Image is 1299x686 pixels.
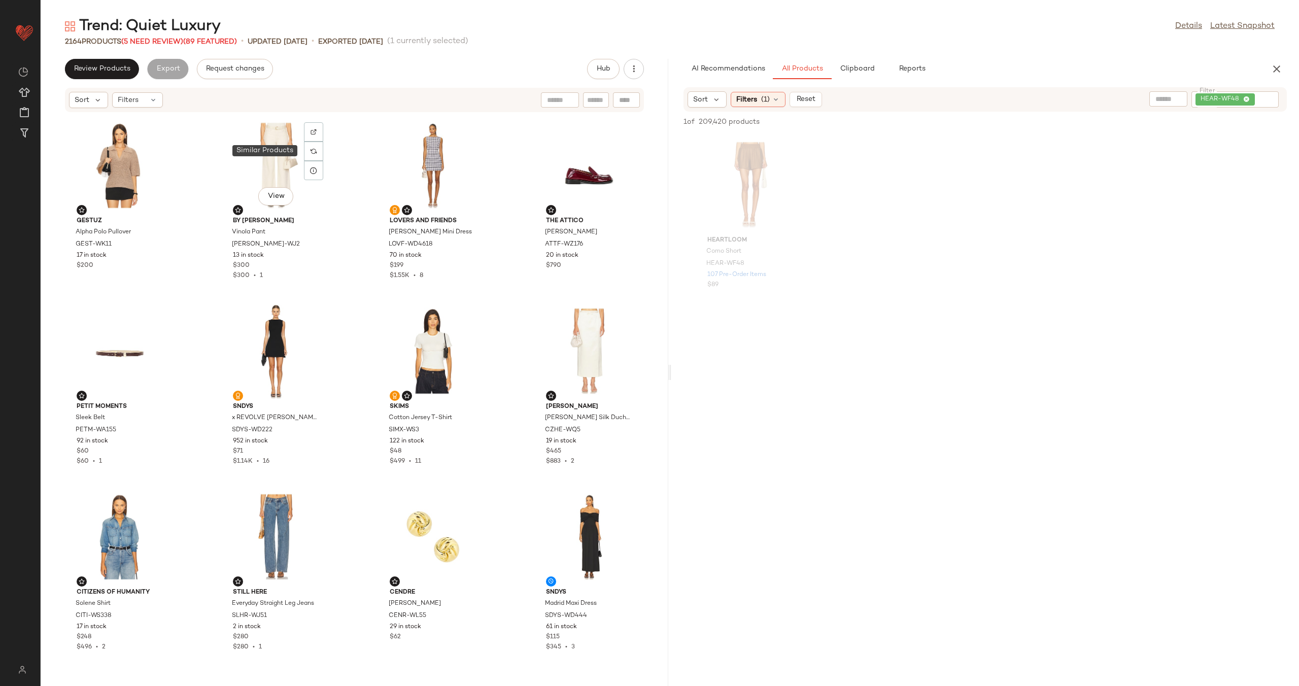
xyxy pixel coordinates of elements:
span: 17 in stock [77,251,107,260]
span: 107 Pre-Order Items [707,270,766,280]
img: svg%3e [311,129,317,135]
span: • [409,272,420,279]
span: All Products [781,65,823,73]
img: svg%3e [235,393,241,399]
img: svg%3e [12,666,32,674]
span: $1.55K [390,272,409,279]
div: Products [65,37,237,47]
span: 16 [263,458,269,465]
img: CZHE-WQ5_V1.jpg [538,304,640,398]
span: petit moments [77,402,163,411]
span: 2164 [65,38,82,46]
img: CENR-WL55_V1.jpg [382,490,484,584]
span: $300 [233,261,250,270]
span: Reset [796,95,815,104]
img: svg%3e [548,393,554,399]
p: Exported [DATE] [318,37,383,47]
span: • [250,272,260,279]
span: • [92,644,102,650]
span: 2 [102,644,106,650]
img: SDYS-WD444_V1.jpg [538,490,640,584]
span: $248 [77,633,91,642]
span: HEAR-WF48 [706,259,744,268]
span: 11 [415,458,421,465]
span: AI Recommendations [691,65,765,73]
span: Cendre [390,588,476,597]
button: Request changes [197,59,273,79]
span: 122 in stock [390,437,424,446]
span: 13 in stock [233,251,264,260]
span: $60 [77,447,89,456]
span: 1 [260,272,263,279]
span: SDYS-WD222 [232,426,272,435]
span: Citizens of Humanity [77,588,163,597]
img: svg%3e [235,207,241,213]
img: svg%3e [79,393,85,399]
span: Vinola Pant [232,228,265,237]
span: x REVOLVE [PERSON_NAME] Dress [232,414,318,423]
img: svg%3e [392,207,398,213]
img: LOVF-WD4618_V1.jpg [382,118,484,213]
img: SIMX-WS3_V1.jpg [382,304,484,398]
p: updated [DATE] [248,37,307,47]
span: Como Short [706,247,741,256]
span: $883 [546,458,561,465]
span: THE ATTICO [546,217,632,226]
span: • [561,644,571,650]
span: Reports [898,65,925,73]
span: Alpha Polo Pullover [76,228,131,237]
span: 3 [571,644,575,650]
span: CZHE-WQ5 [545,426,580,435]
span: [PERSON_NAME] Silk Duchesse Midi Skirt [545,414,631,423]
span: 1 of [683,117,695,127]
span: View [267,192,284,200]
img: svg%3e [548,207,554,213]
span: $62 [390,633,401,642]
span: 2 [571,458,574,465]
span: $790 [546,261,561,270]
span: Clipboard [839,65,874,73]
span: $345 [546,644,561,650]
span: $499 [390,458,405,465]
span: $48 [390,447,401,456]
span: By [PERSON_NAME] [233,217,319,226]
img: PETM-WA155_V1.jpg [69,304,171,398]
img: svg%3e [235,578,241,585]
a: Latest Snapshot [1210,20,1275,32]
span: $1.14K [233,458,253,465]
span: LOVF-WD4618 [389,240,433,249]
img: CITI-WS338_V1.jpg [69,490,171,584]
span: 92 in stock [77,437,108,446]
span: PETM-WA155 [76,426,116,435]
span: Review Products [74,65,130,73]
span: • [249,644,259,650]
img: HEAR-WF48_V1.jpg [699,138,802,232]
span: 952 in stock [233,437,268,446]
a: Details [1175,20,1202,32]
span: • [89,458,99,465]
img: SDYS-WD222_V1.jpg [225,304,327,398]
span: $89 [707,281,719,290]
img: svg%3e [392,393,398,399]
span: Sort [75,95,89,106]
span: SKIMS [390,402,476,411]
span: 17 in stock [77,623,107,632]
span: Everyday Straight Leg Jeans [232,599,314,608]
span: ATTF-WZ176 [545,240,583,249]
span: (5 Need Review) [121,38,183,46]
span: Sort [693,94,708,105]
button: Hub [587,59,620,79]
span: $280 [233,644,249,650]
span: HEARTLOOM [707,236,794,245]
span: 8 [420,272,423,279]
button: View [258,187,293,205]
span: $300 [233,272,250,279]
span: Gestuz [77,217,163,226]
div: Trend: Quiet Luxury [65,16,221,37]
span: $60 [77,458,89,465]
span: $465 [546,447,561,456]
img: ATTF-WZ176_V1.jpg [538,118,640,213]
span: • [241,36,244,48]
span: CENR-WL55 [389,611,426,621]
span: SDYS-WD444 [545,611,587,621]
